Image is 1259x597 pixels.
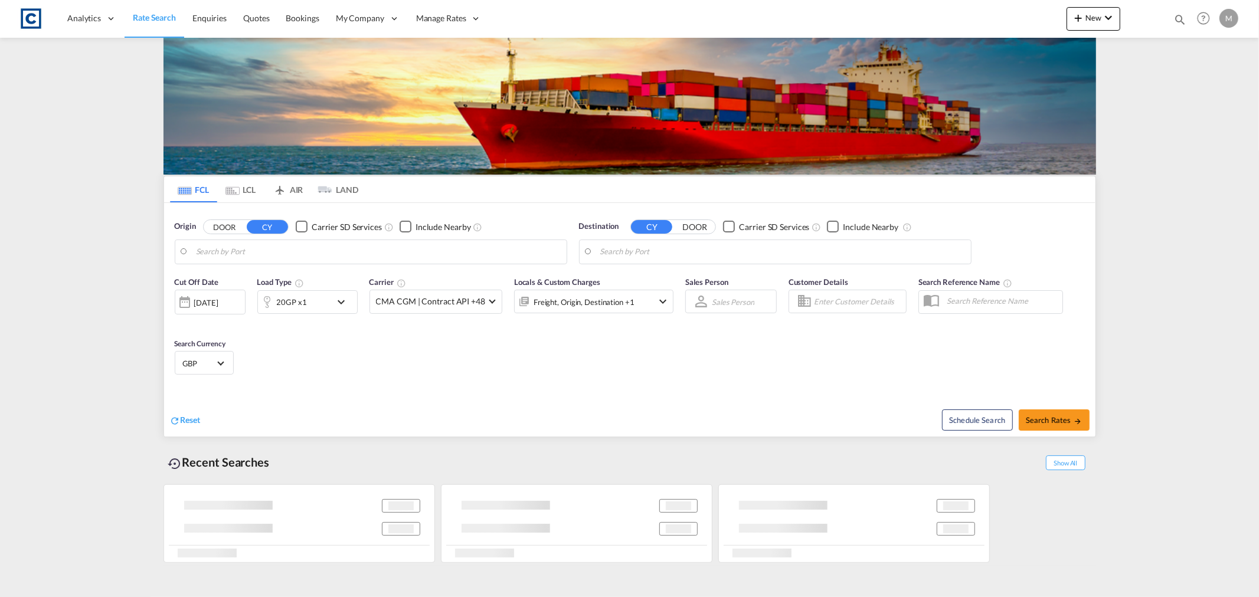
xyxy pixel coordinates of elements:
button: CY [631,220,672,234]
md-select: Select Currency: £ GBPUnited Kingdom Pound [181,355,227,372]
md-datepicker: Select [175,313,184,329]
div: Freight Origin Destination Factory Stuffing [534,294,635,310]
div: Help [1193,8,1219,29]
md-icon: The selected Trucker/Carrierwill be displayed in the rate results If the rates are from another f... [397,278,406,288]
span: Manage Rates [416,12,466,24]
span: Locals & Custom Charges [514,277,600,287]
span: Load Type [257,277,304,287]
div: Carrier SD Services [739,221,809,233]
md-tab-item: LCL [217,176,264,202]
span: GBP [182,358,215,369]
span: Rate Search [133,12,176,22]
span: Help [1193,8,1214,28]
div: [DATE] [175,290,246,314]
div: Origin DOOR CY Checkbox No InkUnchecked: Search for CY (Container Yard) services for all selected... [164,203,1096,437]
md-icon: Your search will be saved by the below given name [1003,278,1012,288]
md-icon: icon-arrow-right [1074,417,1082,425]
div: Freight Origin Destination Factory Stuffingicon-chevron-down [514,290,673,313]
input: Enter Customer Details [814,293,902,310]
md-icon: icon-magnify [1173,13,1186,26]
md-icon: icon-chevron-down [1101,11,1116,25]
button: DOOR [204,220,245,234]
button: Search Ratesicon-arrow-right [1019,409,1090,431]
span: My Company [336,12,384,24]
md-icon: icon-chevron-down [656,294,670,309]
input: Search by Port [196,243,561,261]
md-checkbox: Checkbox No Ink [827,221,898,233]
span: Customer Details [789,277,848,287]
button: Note: By default Schedule search will only considerorigin ports, destination ports and cut off da... [942,409,1013,431]
md-tab-item: FCL [170,176,217,202]
input: Search by Port [600,243,965,261]
md-checkbox: Checkbox No Ink [723,221,809,233]
span: Show All [1046,455,1085,470]
span: Destination [579,221,619,232]
md-select: Sales Person [711,293,756,310]
div: Include Nearby [416,221,471,233]
button: icon-plus 400-fgNewicon-chevron-down [1067,7,1120,31]
span: Origin [175,221,196,232]
md-icon: Unchecked: Search for CY (Container Yard) services for all selected carriers.Checked : Search for... [812,222,821,232]
md-icon: icon-airplane [273,183,287,192]
span: Search Rates [1026,415,1083,425]
md-icon: icon-backup-restore [168,457,182,471]
md-checkbox: Checkbox No Ink [296,221,382,233]
div: Recent Searches [163,449,274,475]
div: [DATE] [194,297,218,308]
md-pagination-wrapper: Use the left and right arrow keys to navigate between tabs [170,176,359,202]
span: Cut Off Date [175,277,219,287]
span: New [1071,13,1116,22]
span: Analytics [67,12,101,24]
button: CY [247,220,288,234]
div: 20GP x1icon-chevron-down [257,290,358,314]
md-icon: Unchecked: Search for CY (Container Yard) services for all selected carriers.Checked : Search for... [384,222,394,232]
div: M [1219,9,1238,28]
div: icon-refreshReset [170,414,201,427]
span: Reset [181,415,201,425]
md-tab-item: LAND [312,176,359,202]
button: DOOR [674,220,715,234]
div: icon-magnify [1173,13,1186,31]
span: Search Currency [175,339,226,348]
span: Search Reference Name [918,277,1012,287]
md-icon: Unchecked: Ignores neighbouring ports when fetching rates.Checked : Includes neighbouring ports w... [902,222,912,232]
md-checkbox: Checkbox No Ink [400,221,471,233]
img: LCL+%26+FCL+BACKGROUND.png [163,38,1096,175]
span: Bookings [286,13,319,23]
md-tab-item: AIR [264,176,312,202]
div: Include Nearby [843,221,898,233]
md-icon: icon-information-outline [295,278,304,288]
span: Enquiries [192,13,227,23]
div: Carrier SD Services [312,221,382,233]
span: CMA CGM | Contract API +48 [376,296,485,307]
span: Quotes [243,13,269,23]
img: 1fdb9190129311efbfaf67cbb4249bed.jpeg [18,5,44,32]
md-icon: icon-chevron-down [334,295,354,309]
span: Carrier [369,277,406,287]
md-icon: icon-plus 400-fg [1071,11,1085,25]
md-icon: icon-refresh [170,415,181,426]
div: 20GP x1 [277,294,307,310]
span: Sales Person [685,277,728,287]
input: Search Reference Name [941,292,1062,310]
md-icon: Unchecked: Ignores neighbouring ports when fetching rates.Checked : Includes neighbouring ports w... [473,222,483,232]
